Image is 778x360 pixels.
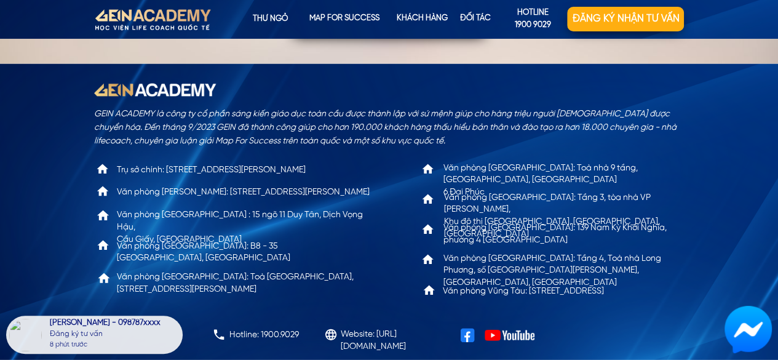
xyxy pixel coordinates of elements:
div: 8 phút trước [50,340,87,351]
div: GEIN ACADEMY là công ty cổ phần sáng kiến giáo dục toàn cầu được thành lập với sứ mệnh giúp cho h... [94,108,685,149]
p: Văn phòng [GEOGRAPHIC_DATA]: Toà nhà 9 tầng, [GEOGRAPHIC_DATA], [GEOGRAPHIC_DATA] 6 Đại Phúc [443,162,681,199]
p: Văn phòng [GEOGRAPHIC_DATA]: 139 Nam Kỳ Khởi Nghĩa, phường 4 [GEOGRAPHIC_DATA] [443,222,681,246]
p: KHÁCH HÀNG [392,7,453,31]
p: Văn phòng [GEOGRAPHIC_DATA] : 15 ngõ 11 Duy Tân, Dịch Vọng Hậu, Cầu Giấy, [GEOGRAPHIC_DATA] [117,209,373,246]
p: Văn phòng [GEOGRAPHIC_DATA]: Toà [GEOGRAPHIC_DATA], [STREET_ADDRESS][PERSON_NAME] [117,271,355,295]
p: Trụ sở chính: [STREET_ADDRESS][PERSON_NAME] [117,164,364,177]
div: [PERSON_NAME] - 098787xxxx [50,319,180,329]
p: hotline 1900 9029 [499,7,568,33]
p: Văn phòng Vũng Tàu: [STREET_ADDRESS] [443,286,681,298]
p: Website: [URL][DOMAIN_NAME] [340,329,454,353]
p: Hotline: 1900.9029 [229,329,319,342]
div: Đăng ký tư vấn [50,329,180,340]
p: Văn phòng [GEOGRAPHIC_DATA]: Tầng 4, Toà nhà Long Phương, số [GEOGRAPHIC_DATA][PERSON_NAME], [GEO... [443,253,681,289]
p: map for success [308,7,381,31]
p: Đối tác [448,7,504,31]
p: Thư ngỏ [232,7,308,31]
p: Văn phòng [PERSON_NAME]: [STREET_ADDRESS][PERSON_NAME] [117,186,373,199]
p: Văn phòng [GEOGRAPHIC_DATA]: Tầng 3, tòa nhà VP [PERSON_NAME], Khu đô thị [GEOGRAPHIC_DATA], [GEO... [444,192,682,240]
p: Văn phòng [GEOGRAPHIC_DATA]: B8 - 35 [GEOGRAPHIC_DATA], [GEOGRAPHIC_DATA] [117,241,355,265]
a: hotline1900 9029 [499,7,568,31]
p: Đăng ký nhận tư vấn [567,7,684,31]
